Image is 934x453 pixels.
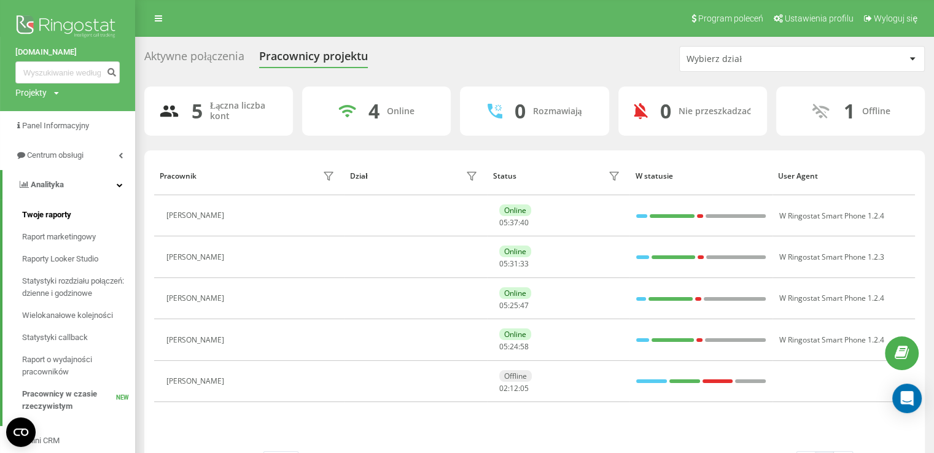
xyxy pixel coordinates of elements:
[892,384,922,413] div: Open Intercom Messenger
[862,106,890,117] div: Offline
[779,335,884,345] span: W Ringostat Smart Phone 1.2.4
[15,46,120,58] a: [DOMAIN_NAME]
[687,54,833,64] div: Wybierz dział
[520,258,529,269] span: 33
[22,388,116,412] span: Pracownicy w czasie rzeczywistym
[510,217,518,228] span: 37
[499,258,508,269] span: 05
[499,287,531,299] div: Online
[22,226,135,248] a: Raport marketingowy
[874,14,917,23] span: Wyloguj się
[22,304,135,327] a: Wielokanałowe kolejności
[368,99,379,123] div: 4
[22,331,88,344] span: Statystyki callback
[27,150,84,160] span: Centrum obsługi
[779,211,884,221] span: W Ringostat Smart Phone 1.2.4
[22,275,129,300] span: Statystyki rozdziału połączeń: dzienne i godzinowe
[192,99,203,123] div: 5
[785,14,854,23] span: Ustawienia profilu
[22,383,135,417] a: Pracownicy w czasie rzeczywistymNEW
[499,219,529,227] div: : :
[22,248,135,270] a: Raporty Looker Studio
[779,252,884,262] span: W Ringostat Smart Phone 1.2.3
[15,61,120,83] input: Wyszukiwanie według numeru
[22,349,135,383] a: Raport o wydajności pracowników
[22,327,135,349] a: Statystyki callback
[499,384,529,393] div: : :
[160,172,197,180] div: Pracownik
[166,377,227,385] div: [PERSON_NAME]
[520,300,529,311] span: 47
[31,180,64,189] span: Analityka
[510,258,518,269] span: 31
[22,231,96,243] span: Raport marketingowy
[22,354,129,378] span: Raport o wydajności pracowników
[499,217,508,228] span: 05
[22,204,135,226] a: Twoje raporty
[778,172,909,180] div: User Agent
[510,341,518,352] span: 24
[779,293,884,303] span: W Ringostat Smart Phone 1.2.4
[499,204,531,216] div: Online
[387,106,414,117] div: Online
[698,14,763,23] span: Program poleceń
[499,301,529,310] div: : :
[499,370,532,382] div: Offline
[499,343,529,351] div: : :
[15,87,47,99] div: Projekty
[350,172,367,180] div: Dział
[499,246,531,257] div: Online
[499,341,508,352] span: 05
[636,172,766,180] div: W statusie
[492,172,516,180] div: Status
[520,341,529,352] span: 58
[499,300,508,311] span: 05
[515,99,526,123] div: 0
[520,217,529,228] span: 40
[510,383,518,393] span: 12
[499,383,508,393] span: 02
[166,336,227,344] div: [PERSON_NAME]
[2,170,135,199] a: Analityka
[22,209,71,221] span: Twoje raporty
[22,309,113,322] span: Wielokanałowe kolejności
[15,12,120,43] img: Ringostat logo
[6,417,36,447] button: Open CMP widget
[660,99,671,123] div: 0
[22,253,98,265] span: Raporty Looker Studio
[144,50,244,69] div: Aktywne połączenia
[259,50,368,69] div: Pracownicy projektu
[499,328,531,340] div: Online
[679,106,751,117] div: Nie przeszkadzać
[510,300,518,311] span: 25
[533,106,582,117] div: Rozmawiają
[22,121,89,130] span: Panel Informacyjny
[166,253,227,261] div: [PERSON_NAME]
[26,436,60,445] span: Mini CRM
[22,270,135,304] a: Statystyki rozdziału połączeń: dzienne i godzinowe
[843,99,854,123] div: 1
[520,383,529,393] span: 05
[166,211,227,220] div: [PERSON_NAME]
[499,260,529,268] div: : :
[210,101,278,122] div: Łączna liczba kont
[166,294,227,303] div: [PERSON_NAME]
